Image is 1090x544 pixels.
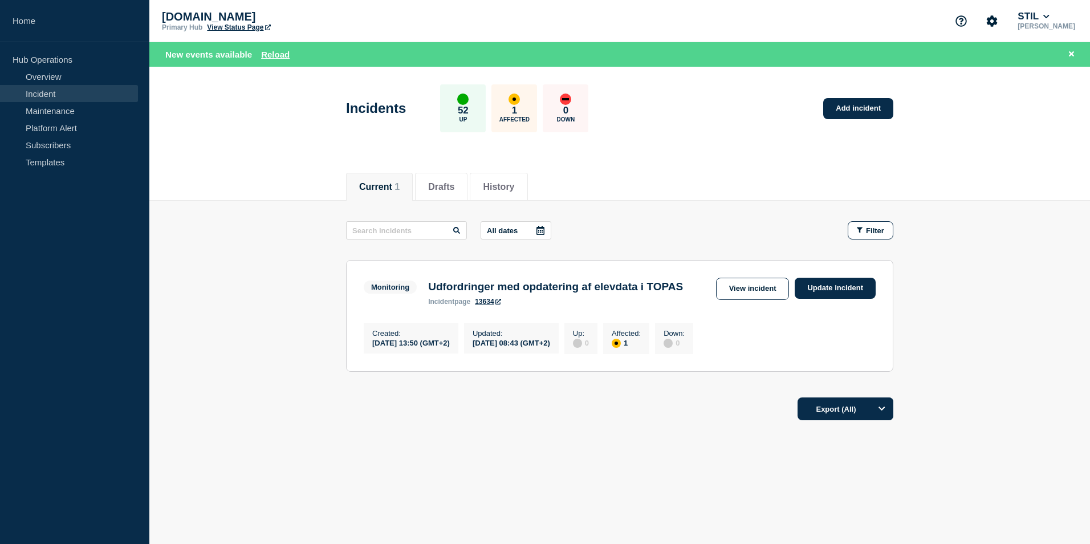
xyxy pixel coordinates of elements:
[560,94,571,105] div: down
[428,281,683,293] h3: Udfordringer med opdatering af elevdata i TOPAS
[481,221,551,239] button: All dates
[563,105,568,116] p: 0
[499,116,530,123] p: Affected
[473,329,550,338] p: Updated :
[612,329,641,338] p: Affected :
[346,100,406,116] h1: Incidents
[165,50,252,59] span: New events available
[664,339,673,348] div: disabled
[459,116,467,123] p: Up
[798,397,893,420] button: Export (All)
[364,281,417,294] span: Monitoring
[1015,11,1051,22] button: STIL
[162,23,202,31] p: Primary Hub
[848,221,893,239] button: Filter
[871,397,893,420] button: Options
[612,338,641,348] div: 1
[428,298,454,306] span: incident
[949,9,973,33] button: Support
[457,94,469,105] div: up
[1015,22,1077,30] p: [PERSON_NAME]
[612,339,621,348] div: affected
[664,329,685,338] p: Down :
[509,94,520,105] div: affected
[483,182,514,192] button: History
[823,98,893,119] a: Add incident
[573,329,589,338] p: Up :
[573,338,589,348] div: 0
[372,338,450,347] div: [DATE] 13:50 (GMT+2)
[458,105,469,116] p: 52
[394,182,400,192] span: 1
[162,10,390,23] p: [DOMAIN_NAME]
[359,182,400,192] button: Current 1
[473,338,550,347] div: [DATE] 08:43 (GMT+2)
[512,105,517,116] p: 1
[557,116,575,123] p: Down
[866,226,884,235] span: Filter
[980,9,1004,33] button: Account settings
[261,50,290,59] button: Reload
[475,298,501,306] a: 13634
[573,339,582,348] div: disabled
[795,278,876,299] a: Update incident
[372,329,450,338] p: Created :
[487,226,518,235] p: All dates
[664,338,685,348] div: 0
[207,23,270,31] a: View Status Page
[716,278,790,300] a: View incident
[428,182,454,192] button: Drafts
[428,298,470,306] p: page
[346,221,467,239] input: Search incidents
